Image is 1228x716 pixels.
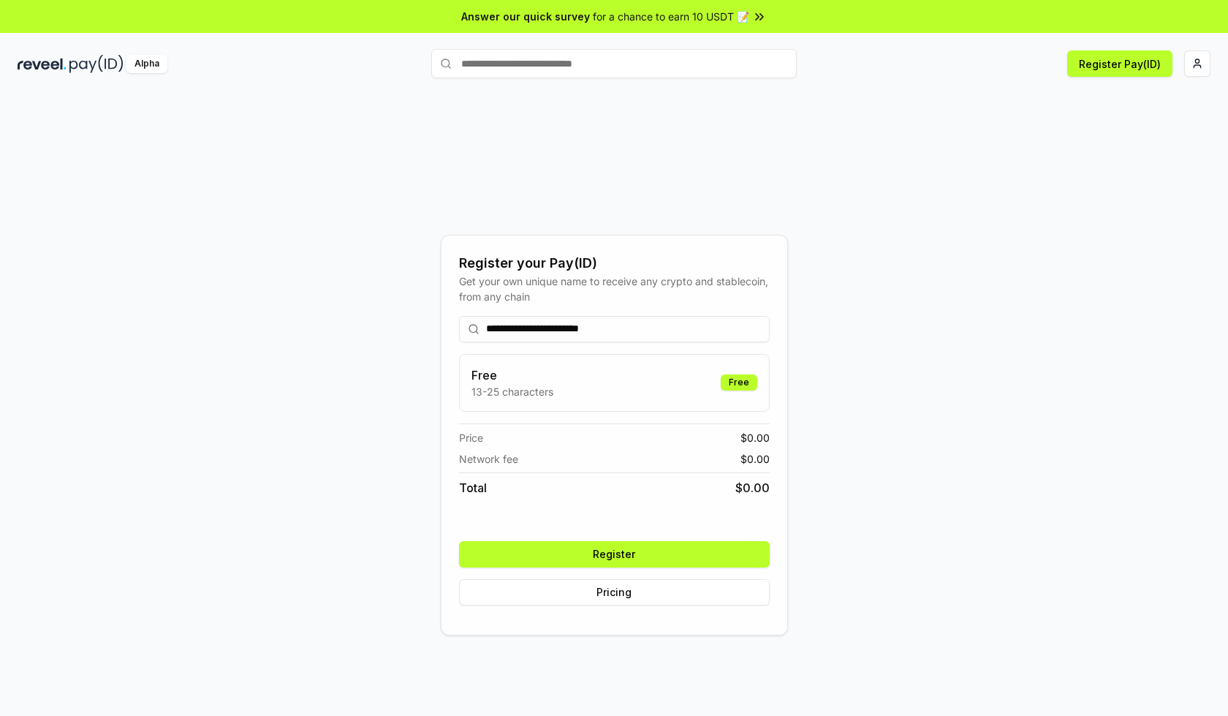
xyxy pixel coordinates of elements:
span: $ 0.00 [740,451,770,467]
div: Register your Pay(ID) [459,253,770,274]
span: $ 0.00 [735,479,770,497]
img: reveel_dark [18,55,67,73]
div: Free [721,374,757,391]
div: Get your own unique name to receive any crypto and stablecoin, from any chain [459,274,770,304]
img: pay_id [69,55,124,73]
span: $ 0.00 [740,430,770,445]
span: Price [459,430,483,445]
span: Total [459,479,487,497]
h3: Free [471,366,553,384]
p: 13-25 characters [471,384,553,399]
span: for a chance to earn 10 USDT 📝 [593,9,749,24]
span: Network fee [459,451,518,467]
span: Answer our quick survey [461,9,590,24]
button: Register [459,541,770,568]
button: Pricing [459,579,770,606]
button: Register Pay(ID) [1067,50,1172,77]
div: Alpha [126,55,167,73]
